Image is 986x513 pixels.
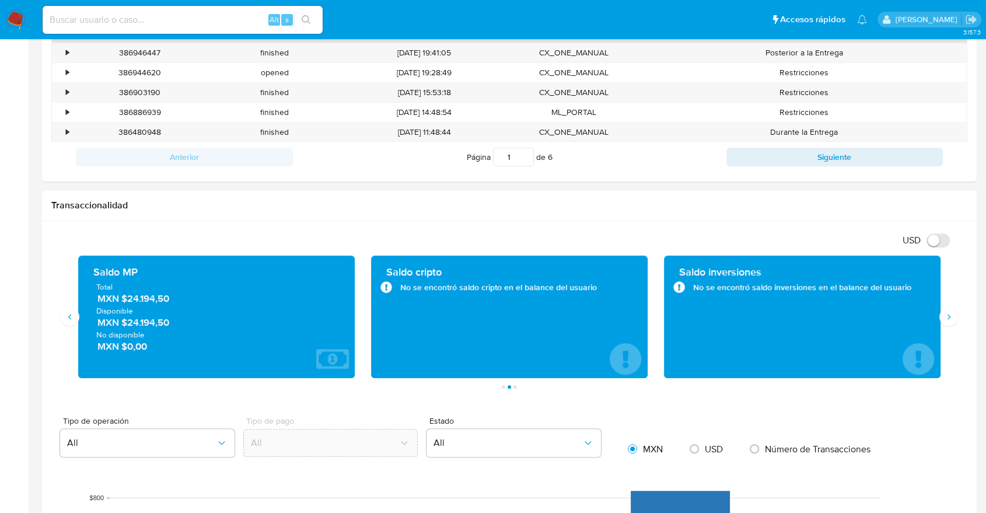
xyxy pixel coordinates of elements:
[43,12,323,27] input: Buscar usuario o caso...
[51,200,967,211] h1: Transaccionalidad
[895,14,961,25] p: juan.tosini@mercadolibre.com
[270,14,279,25] span: Alt
[506,123,641,142] div: CX_ONE_MANUAL
[72,83,207,102] div: 386903190
[66,107,69,118] div: •
[342,103,506,122] div: [DATE] 14:48:54
[641,63,967,82] div: Restricciones
[641,103,967,122] div: Restricciones
[342,63,506,82] div: [DATE] 19:28:49
[66,127,69,138] div: •
[207,103,342,122] div: finished
[506,43,641,62] div: CX_ONE_MANUAL
[506,63,641,82] div: CX_ONE_MANUAL
[780,13,845,26] span: Accesos rápidos
[207,83,342,102] div: finished
[965,13,977,26] a: Salir
[641,43,967,62] div: Posterior a la Entrega
[342,43,506,62] div: [DATE] 19:41:05
[641,83,967,102] div: Restricciones
[285,14,289,25] span: s
[857,15,867,25] a: Notificaciones
[467,148,553,166] span: Página de
[726,148,943,166] button: Siguiente
[76,148,293,166] button: Anterior
[342,83,506,102] div: [DATE] 15:53:18
[72,43,207,62] div: 386946447
[506,83,641,102] div: CX_ONE_MANUAL
[548,151,553,163] span: 6
[66,87,69,98] div: •
[207,63,342,82] div: opened
[207,43,342,62] div: finished
[72,63,207,82] div: 386944620
[207,123,342,142] div: finished
[963,27,980,37] span: 3.157.3
[294,12,318,28] button: search-icon
[342,123,506,142] div: [DATE] 11:48:44
[641,123,967,142] div: Durante la Entrega
[66,47,69,58] div: •
[72,103,207,122] div: 386886939
[506,103,641,122] div: ML_PORTAL
[72,123,207,142] div: 386480948
[66,67,69,78] div: •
